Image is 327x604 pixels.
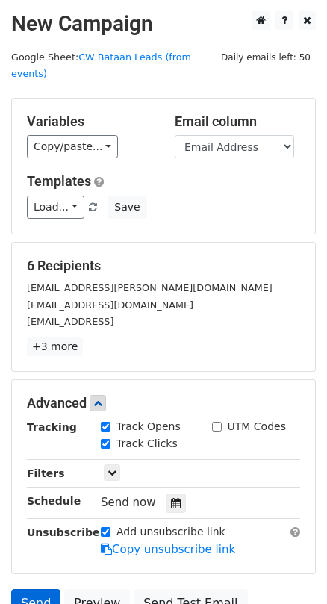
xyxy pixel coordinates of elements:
[27,495,81,507] strong: Schedule
[11,52,191,80] small: Google Sheet:
[101,543,235,556] a: Copy unsubscribe link
[175,113,300,130] h5: Email column
[116,524,225,540] label: Add unsubscribe link
[252,532,327,604] iframe: Chat Widget
[27,135,118,158] a: Copy/paste...
[27,282,272,293] small: [EMAIL_ADDRESS][PERSON_NAME][DOMAIN_NAME]
[27,526,100,538] strong: Unsubscribe
[216,52,316,63] a: Daily emails left: 50
[101,496,156,509] span: Send now
[27,196,84,219] a: Load...
[11,11,316,37] h2: New Campaign
[27,299,193,311] small: [EMAIL_ADDRESS][DOMAIN_NAME]
[27,337,83,356] a: +3 more
[108,196,146,219] button: Save
[116,436,178,452] label: Track Clicks
[11,52,191,80] a: CW Bataan Leads (from events)
[27,395,300,411] h5: Advanced
[27,258,300,274] h5: 6 Recipients
[116,419,181,435] label: Track Opens
[216,49,316,66] span: Daily emails left: 50
[27,316,113,327] small: [EMAIL_ADDRESS]
[27,421,77,433] strong: Tracking
[27,467,65,479] strong: Filters
[27,113,152,130] h5: Variables
[228,419,286,435] label: UTM Codes
[27,173,91,189] a: Templates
